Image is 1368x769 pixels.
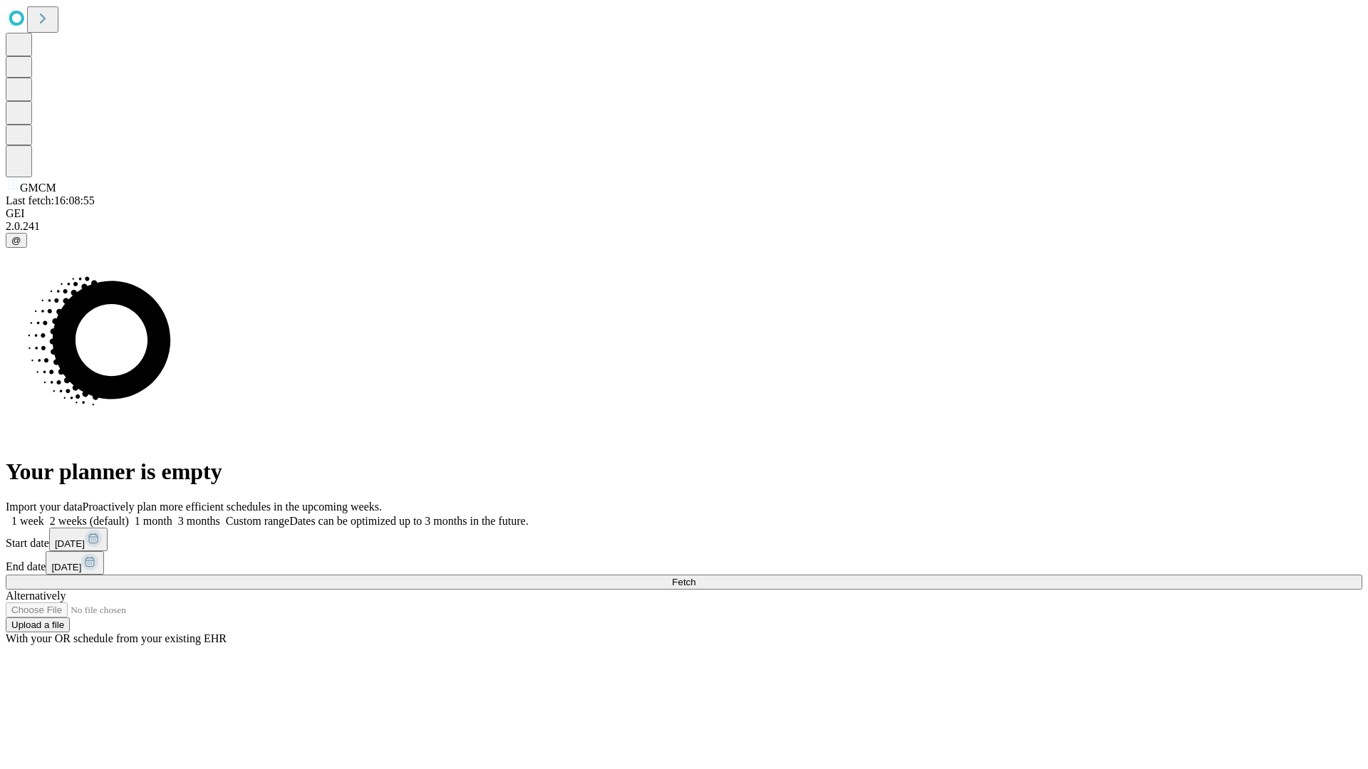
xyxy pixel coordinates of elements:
[6,590,66,602] span: Alternatively
[6,575,1362,590] button: Fetch
[6,459,1362,485] h1: Your planner is empty
[6,632,227,644] span: With your OR schedule from your existing EHR
[289,515,528,527] span: Dates can be optimized up to 3 months in the future.
[672,577,695,587] span: Fetch
[6,528,1362,551] div: Start date
[6,551,1362,575] div: End date
[6,194,95,206] span: Last fetch: 16:08:55
[178,515,220,527] span: 3 months
[46,551,104,575] button: [DATE]
[11,515,44,527] span: 1 week
[6,617,70,632] button: Upload a file
[55,538,85,549] span: [DATE]
[6,207,1362,220] div: GEI
[226,515,289,527] span: Custom range
[50,515,129,527] span: 2 weeks (default)
[6,501,83,513] span: Import your data
[51,562,81,572] span: [DATE]
[135,515,172,527] span: 1 month
[49,528,108,551] button: [DATE]
[20,182,56,194] span: GMCM
[6,233,27,248] button: @
[83,501,382,513] span: Proactively plan more efficient schedules in the upcoming weeks.
[11,235,21,246] span: @
[6,220,1362,233] div: 2.0.241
